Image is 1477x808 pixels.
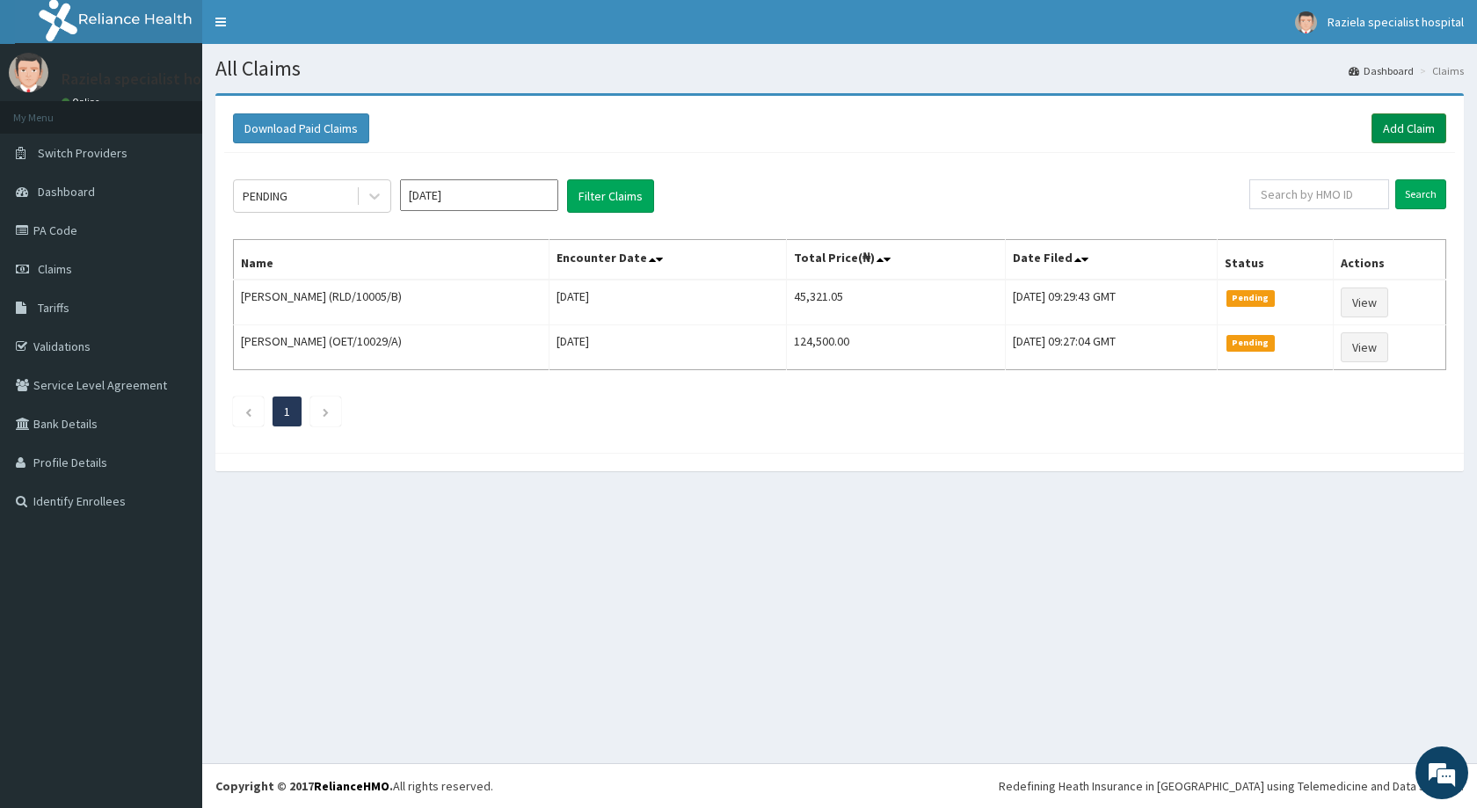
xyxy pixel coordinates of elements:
img: User Image [9,53,48,92]
a: Add Claim [1371,113,1446,143]
td: [PERSON_NAME] (RLD/10005/B) [234,280,549,325]
a: Next page [322,404,330,419]
a: Online [62,96,104,108]
strong: Copyright © 2017 . [215,778,393,794]
td: [DATE] [549,280,786,325]
h1: All Claims [215,57,1464,80]
span: Claims [38,261,72,277]
a: View [1341,332,1388,362]
input: Search by HMO ID [1249,179,1389,209]
th: Name [234,240,549,280]
textarea: Type your message and hit 'Enter' [9,480,335,542]
div: Minimize live chat window [288,9,331,51]
a: RelianceHMO [314,778,389,794]
div: PENDING [243,187,287,205]
td: [DATE] [549,325,786,370]
footer: All rights reserved. [202,763,1477,808]
input: Select Month and Year [400,179,558,211]
span: Pending [1226,290,1275,306]
div: Redefining Heath Insurance in [GEOGRAPHIC_DATA] using Telemedicine and Data Science! [999,777,1464,795]
li: Claims [1415,63,1464,78]
img: d_794563401_company_1708531726252_794563401 [33,88,71,132]
p: Raziela specialist hospital [62,71,240,87]
td: 45,321.05 [786,280,1006,325]
button: Download Paid Claims [233,113,369,143]
td: 124,500.00 [786,325,1006,370]
span: Pending [1226,335,1275,351]
a: Page 1 is your current page [284,404,290,419]
th: Encounter Date [549,240,786,280]
span: Switch Providers [38,145,127,161]
img: User Image [1295,11,1317,33]
span: Raziela specialist hospital [1328,14,1464,30]
a: Previous page [244,404,252,419]
span: Tariffs [38,300,69,316]
td: [PERSON_NAME] (OET/10029/A) [234,325,549,370]
td: [DATE] 09:29:43 GMT [1006,280,1218,325]
span: We're online! [102,222,243,399]
span: Dashboard [38,184,95,200]
input: Search [1395,179,1446,209]
td: [DATE] 09:27:04 GMT [1006,325,1218,370]
th: Date Filed [1006,240,1218,280]
a: View [1341,288,1388,317]
div: Chat with us now [91,98,295,121]
th: Actions [1334,240,1446,280]
button: Filter Claims [567,179,654,213]
th: Status [1218,240,1334,280]
a: Dashboard [1349,63,1414,78]
th: Total Price(₦) [786,240,1006,280]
